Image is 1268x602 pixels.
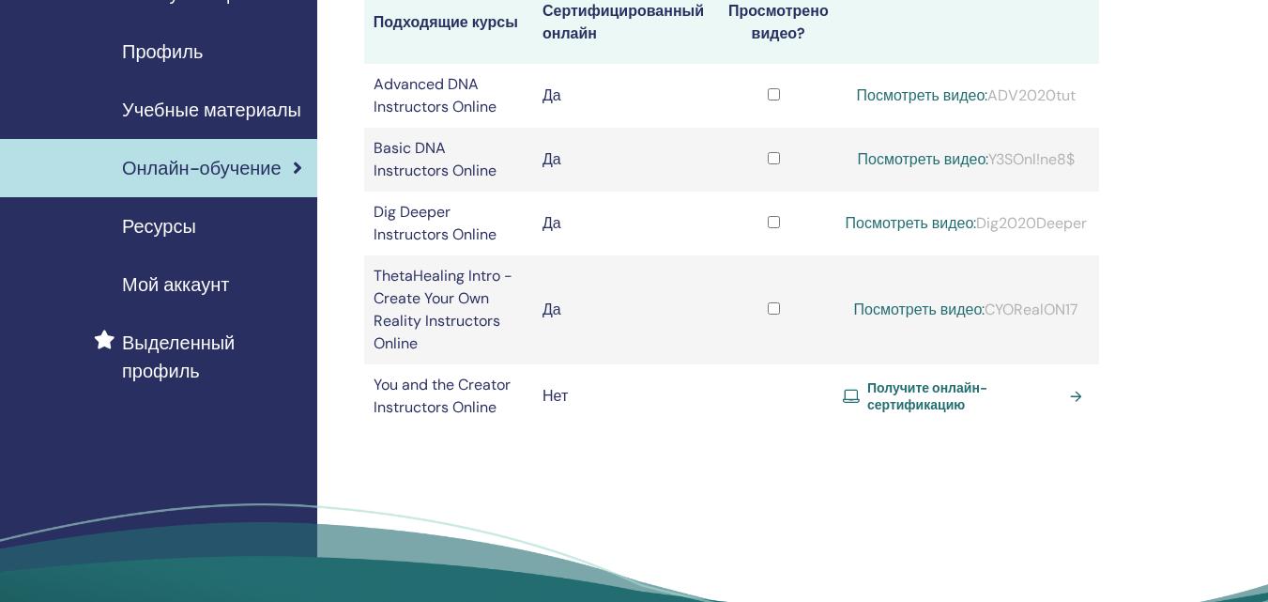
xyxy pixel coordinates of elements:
a: Посмотреть видео: [857,85,988,105]
span: Выделенный профиль [122,329,302,385]
a: Посмотреть видео: [858,149,989,169]
td: You and the Creator Instructors Online [364,364,533,428]
td: Да [533,128,714,192]
div: ADV2020tut [843,85,1090,107]
span: Учебные материалы [122,96,301,124]
a: Посмотреть видео: [846,213,977,233]
span: Ресурсы [122,212,196,240]
div: Dig2020Deeper [843,212,1090,235]
td: Dig Deeper Instructors Online [364,192,533,255]
a: Получите онлайн-сертификацию [843,379,1090,413]
a: Посмотреть видео: [854,300,985,319]
td: Basic DNA Instructors Online [364,128,533,192]
td: Advanced DNA Instructors Online [364,64,533,128]
span: Профиль [122,38,203,66]
td: Да [533,192,714,255]
td: Да [533,64,714,128]
span: Мой аккаунт [122,270,229,299]
div: CYORealON17 [843,299,1090,321]
td: ThetaHealing Intro - Create Your Own Reality Instructors Online [364,255,533,364]
div: Y3SOnl!ne8$ [843,148,1090,171]
span: Онлайн-обучение [122,154,282,182]
td: Да [533,255,714,364]
td: Нет [533,364,714,428]
span: Получите онлайн-сертификацию [867,379,1062,413]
